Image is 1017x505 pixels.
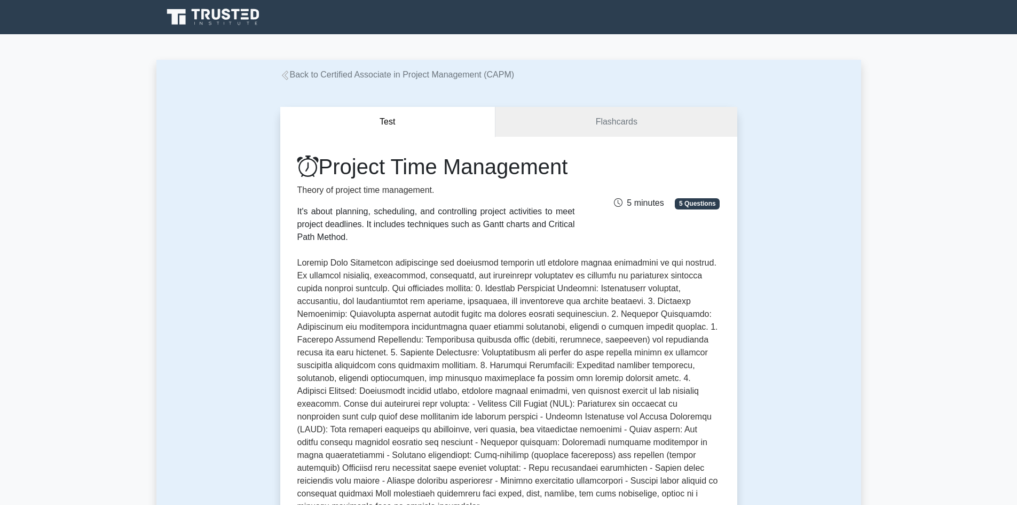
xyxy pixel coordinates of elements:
h1: Project Time Management [297,154,575,180]
button: Test [280,107,496,137]
a: Flashcards [495,107,737,137]
span: 5 Questions [675,198,720,209]
p: Theory of project time management. [297,184,575,197]
span: 5 minutes [614,198,664,207]
div: It's about planning, scheduling, and controlling project activities to meet project deadlines. It... [297,205,575,244]
a: Back to Certified Associate in Project Management (CAPM) [280,70,515,79]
